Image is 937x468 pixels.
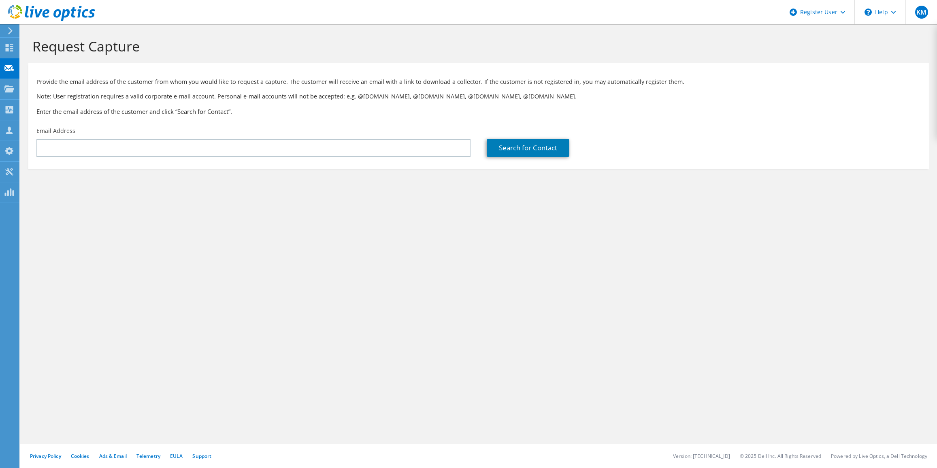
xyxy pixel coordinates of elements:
[136,453,160,459] a: Telemetry
[99,453,127,459] a: Ads & Email
[32,38,921,55] h1: Request Capture
[831,453,927,459] li: Powered by Live Optics, a Dell Technology
[192,453,211,459] a: Support
[36,92,921,101] p: Note: User registration requires a valid corporate e-mail account. Personal e-mail accounts will ...
[71,453,89,459] a: Cookies
[170,453,183,459] a: EULA
[36,77,921,86] p: Provide the email address of the customer from whom you would like to request a capture. The cust...
[740,453,821,459] li: © 2025 Dell Inc. All Rights Reserved
[30,453,61,459] a: Privacy Policy
[915,6,928,19] span: KM
[865,9,872,16] svg: \n
[36,107,921,116] h3: Enter the email address of the customer and click “Search for Contact”.
[36,127,75,135] label: Email Address
[487,139,569,157] a: Search for Contact
[673,453,730,459] li: Version: [TECHNICAL_ID]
